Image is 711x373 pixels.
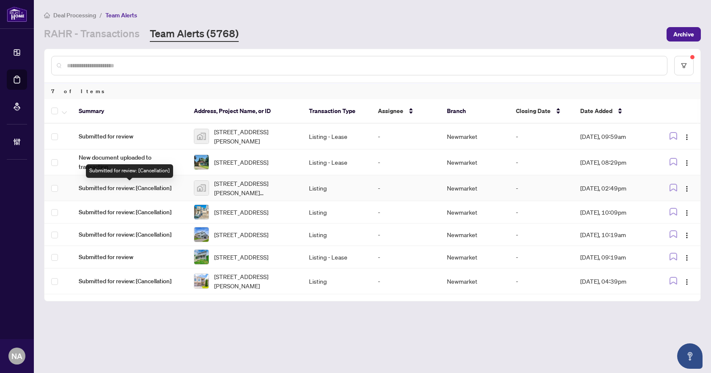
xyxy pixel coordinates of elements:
[683,134,690,141] img: Logo
[72,99,187,124] th: Summary
[573,124,656,149] td: [DATE], 09:59am
[302,268,371,294] td: Listing
[214,157,268,167] span: [STREET_ADDRESS]
[214,230,268,239] span: [STREET_ADDRESS]
[440,99,509,124] th: Branch
[371,124,440,149] td: -
[187,99,302,124] th: Address, Project Name, or ID
[79,207,180,217] span: Submitted for review: [Cancellation]
[680,155,694,169] button: Logo
[302,224,371,246] td: Listing
[194,181,209,195] img: thumbnail-img
[11,350,22,362] span: NA
[44,12,50,18] span: home
[516,106,551,116] span: Closing Date
[79,132,180,141] span: Submitted for review
[371,224,440,246] td: -
[580,106,612,116] span: Date Added
[683,279,690,285] img: Logo
[44,27,140,42] a: RAHR - Transactions
[214,127,295,146] span: [STREET_ADDRESS][PERSON_NAME]
[683,160,690,166] img: Logo
[371,268,440,294] td: -
[573,268,656,294] td: [DATE], 04:39pm
[440,246,509,268] td: Newmarket
[509,246,573,268] td: -
[371,201,440,224] td: -
[302,246,371,268] td: Listing - Lease
[509,99,573,124] th: Closing Date
[194,227,209,242] img: thumbnail-img
[79,183,180,193] span: Submitted for review: [Cancellation]
[194,274,209,288] img: thumbnail-img
[573,175,656,201] td: [DATE], 02:49pm
[371,175,440,201] td: -
[683,185,690,192] img: Logo
[680,130,694,143] button: Logo
[79,230,180,239] span: Submitted for review: [Cancellation]
[680,250,694,264] button: Logo
[194,155,209,169] img: thumbnail-img
[680,274,694,288] button: Logo
[214,272,295,290] span: [STREET_ADDRESS][PERSON_NAME]
[677,343,703,369] button: Open asap
[214,207,268,217] span: [STREET_ADDRESS]
[86,164,173,178] div: Submitted for review: [Cancellation]
[194,250,209,264] img: thumbnail-img
[573,224,656,246] td: [DATE], 10:19am
[79,153,180,171] span: New document uploaded to transaction
[150,27,239,42] a: Team Alerts (5768)
[509,224,573,246] td: -
[509,201,573,224] td: -
[302,99,371,124] th: Transaction Type
[509,268,573,294] td: -
[378,106,403,116] span: Assignee
[371,246,440,268] td: -
[440,224,509,246] td: Newmarket
[573,201,656,224] td: [DATE], 10:09pm
[44,83,700,99] div: 7 of Items
[302,149,371,175] td: Listing - Lease
[371,149,440,175] td: -
[674,56,694,75] button: filter
[681,63,687,69] span: filter
[573,99,656,124] th: Date Added
[79,252,180,262] span: Submitted for review
[214,252,268,262] span: [STREET_ADDRESS]
[79,276,180,286] span: Submitted for review: [Cancellation]
[440,124,509,149] td: Newmarket
[573,149,656,175] td: [DATE], 08:29pm
[194,129,209,144] img: thumbnail-img
[509,149,573,175] td: -
[673,28,694,41] span: Archive
[683,254,690,261] img: Logo
[440,201,509,224] td: Newmarket
[683,210,690,216] img: Logo
[371,99,440,124] th: Assignee
[105,11,137,19] span: Team Alerts
[680,205,694,219] button: Logo
[440,175,509,201] td: Newmarket
[667,27,701,41] button: Archive
[680,181,694,195] button: Logo
[99,10,102,20] li: /
[302,201,371,224] td: Listing
[53,11,96,19] span: Deal Processing
[683,232,690,239] img: Logo
[302,124,371,149] td: Listing - Lease
[194,205,209,219] img: thumbnail-img
[7,6,27,22] img: logo
[509,124,573,149] td: -
[680,228,694,241] button: Logo
[509,175,573,201] td: -
[573,246,656,268] td: [DATE], 09:19am
[214,179,295,197] span: [STREET_ADDRESS][PERSON_NAME][PERSON_NAME]
[440,149,509,175] td: Newmarket
[302,175,371,201] td: Listing
[440,268,509,294] td: Newmarket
